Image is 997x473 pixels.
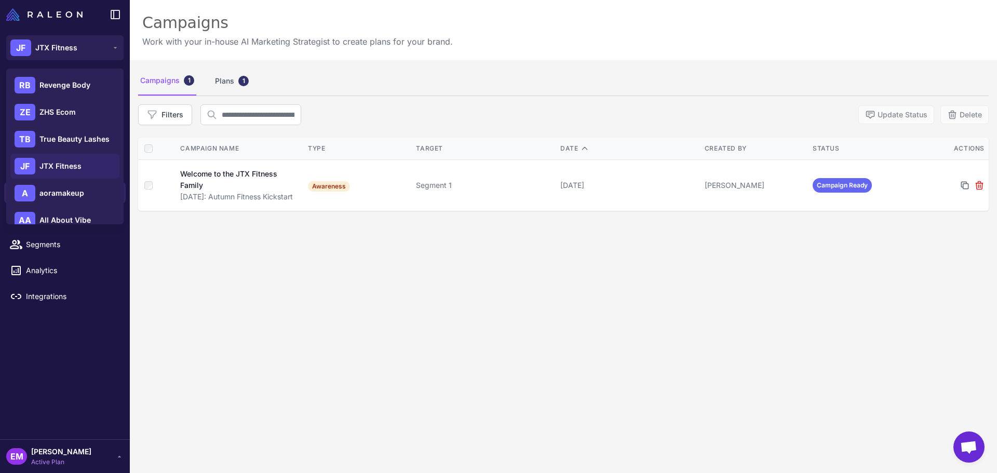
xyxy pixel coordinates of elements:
div: Plans [213,66,251,96]
div: JF [10,39,31,56]
span: Campaign Ready [813,178,872,193]
span: Analytics [26,265,117,276]
div: EM [6,448,27,465]
div: A [15,185,35,201]
div: Campaigns [142,12,453,33]
div: Segment 1 [416,180,552,191]
a: Analytics [4,260,126,281]
a: Campaigns [4,182,126,204]
span: [PERSON_NAME] [31,446,91,457]
a: Calendar [4,208,126,229]
div: [PERSON_NAME] [705,180,804,191]
div: [DATE] [560,180,696,191]
div: Status [813,144,912,153]
button: Filters [138,104,192,125]
div: Campaign Name [180,144,298,153]
div: Target [416,144,552,153]
span: JTX Fitness [39,160,82,172]
span: Active Plan [31,457,91,467]
a: Raleon Logo [6,8,87,21]
span: JTX Fitness [35,42,77,53]
div: JF [15,158,35,174]
div: Campaigns [138,66,196,96]
div: 1 [184,75,194,86]
span: Awareness [308,181,350,192]
div: Date [560,144,696,153]
div: 1 [238,76,249,86]
div: TB [15,131,35,147]
img: Raleon Logo [6,8,83,21]
a: Segments [4,234,126,255]
a: Integrations [4,286,126,307]
span: All About Vibe [39,214,91,226]
a: Chats [4,104,126,126]
div: Welcome to the JTX Fitness Family [180,168,288,191]
div: Type [308,144,408,153]
div: Created By [705,144,804,153]
div: ZE [15,104,35,120]
a: Email Design [4,156,126,178]
button: Update Status [858,105,934,124]
span: aoramakeup [39,187,84,199]
button: JFJTX Fitness [6,35,124,60]
span: True Beauty Lashes [39,133,110,145]
div: RB [15,77,35,93]
div: [DATE]: Autumn Fitness Kickstart [180,191,298,202]
div: AA [15,212,35,228]
th: Actions [917,138,989,160]
span: ZHS Ecom [39,106,76,118]
div: Chat abierto [953,431,985,463]
span: Revenge Body [39,79,90,91]
button: Delete [940,105,989,124]
a: Knowledge [4,130,126,152]
p: Work with your in-house AI Marketing Strategist to create plans for your brand. [142,35,453,48]
span: Segments [26,239,117,250]
span: Integrations [26,291,117,302]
